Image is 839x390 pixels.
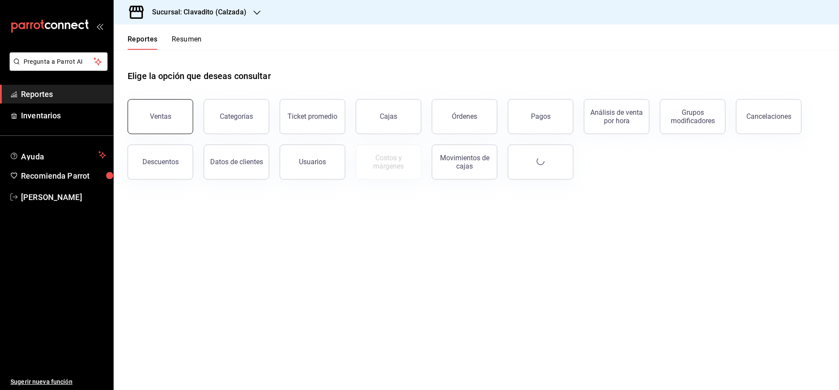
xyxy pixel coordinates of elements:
span: Recomienda Parrot [21,170,106,182]
div: Costos y márgenes [361,154,416,170]
button: Usuarios [280,145,345,179]
div: Pagos [531,112,551,121]
div: Grupos modificadores [666,108,720,125]
span: Pregunta a Parrot AI [24,57,94,66]
button: open_drawer_menu [96,23,103,30]
div: Ventas [150,112,171,121]
h3: Sucursal: Clavadito (Calzada) [145,7,246,17]
a: Cajas [356,99,421,134]
button: Ventas [128,99,193,134]
div: Análisis de venta por hora [589,108,644,125]
button: Ticket promedio [280,99,345,134]
button: Resumen [172,35,202,50]
div: Categorías [220,112,253,121]
div: Cajas [380,111,398,122]
div: Movimientos de cajas [437,154,492,170]
button: Cancelaciones [736,99,801,134]
div: Datos de clientes [210,158,263,166]
button: Movimientos de cajas [432,145,497,179]
span: Inventarios [21,110,106,121]
button: Descuentos [128,145,193,179]
button: Pagos [508,99,573,134]
div: navigation tabs [128,35,202,50]
button: Contrata inventarios para ver este reporte [356,145,421,179]
button: Datos de clientes [204,145,269,179]
div: Cancelaciones [746,112,791,121]
button: Pregunta a Parrot AI [10,52,107,71]
button: Categorías [204,99,269,134]
button: Grupos modificadores [660,99,725,134]
div: Usuarios [299,158,326,166]
button: Reportes [128,35,158,50]
h1: Elige la opción que deseas consultar [128,69,271,83]
span: Sugerir nueva función [10,377,106,387]
span: Reportes [21,88,106,100]
div: Órdenes [452,112,477,121]
button: Órdenes [432,99,497,134]
div: Ticket promedio [288,112,337,121]
span: [PERSON_NAME] [21,191,106,203]
span: Ayuda [21,150,95,160]
button: Análisis de venta por hora [584,99,649,134]
a: Pregunta a Parrot AI [6,63,107,72]
div: Descuentos [142,158,179,166]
